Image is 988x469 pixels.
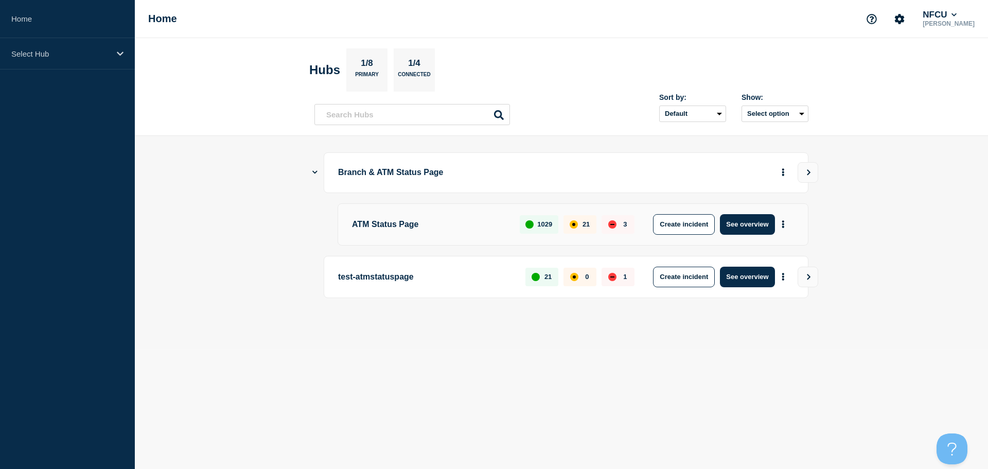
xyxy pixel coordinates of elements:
[937,433,967,464] iframe: Help Scout Beacon - Open
[798,267,818,287] button: View
[777,267,790,286] button: More actions
[309,63,340,77] h2: Hubs
[659,106,726,122] select: Sort by
[537,220,552,228] p: 1029
[570,220,578,229] div: affected
[338,163,623,182] p: Branch & ATM Status Page
[889,8,910,30] button: Account settings
[570,273,578,281] div: affected
[404,58,425,72] p: 1/4
[338,267,514,287] p: test-atmstatuspage
[798,162,818,183] button: View
[585,273,589,281] p: 0
[921,20,977,27] p: [PERSON_NAME]
[861,8,883,30] button: Support
[659,93,726,101] div: Sort by:
[532,273,540,281] div: up
[777,163,790,182] button: More actions
[623,273,627,281] p: 1
[608,273,616,281] div: down
[583,220,590,228] p: 21
[398,72,430,82] p: Connected
[525,220,534,229] div: up
[544,273,552,281] p: 21
[623,220,627,228] p: 3
[357,58,377,72] p: 1/8
[742,93,808,101] div: Show:
[352,214,508,235] p: ATM Status Page
[742,106,808,122] button: Select option
[777,215,790,234] button: More actions
[720,267,774,287] button: See overview
[921,10,959,20] button: NFCU
[355,72,379,82] p: Primary
[653,267,715,287] button: Create incident
[608,220,616,229] div: down
[11,49,110,58] p: Select Hub
[312,169,317,177] button: Show Connected Hubs
[314,104,510,125] input: Search Hubs
[148,13,177,25] h1: Home
[720,214,774,235] button: See overview
[653,214,715,235] button: Create incident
